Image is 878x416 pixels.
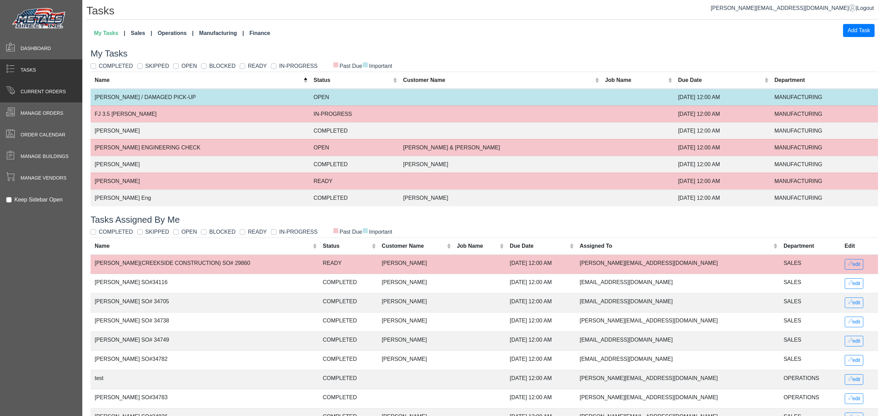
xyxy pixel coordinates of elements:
[309,106,399,122] td: IN-PROGRESS
[319,293,378,312] td: COMPLETED
[857,5,874,11] span: Logout
[674,173,770,189] td: [DATE] 12:00 AM
[91,106,309,122] td: FJ 3.5 [PERSON_NAME]
[845,355,864,366] button: edit
[323,242,370,250] div: Status
[576,312,779,331] td: [PERSON_NAME][EMAIL_ADDRESS][DOMAIN_NAME]
[319,255,378,274] td: READY
[510,242,568,250] div: Due Date
[95,242,311,250] div: Name
[774,76,874,84] div: Department
[309,156,399,173] td: COMPLETED
[506,255,576,274] td: [DATE] 12:00 AM
[181,62,197,70] label: OPEN
[91,274,319,293] td: [PERSON_NAME] SO#34116
[14,196,63,204] label: Keep Sidebar Open
[576,351,779,370] td: [EMAIL_ADDRESS][DOMAIN_NAME]
[576,255,779,274] td: [PERSON_NAME][EMAIL_ADDRESS][DOMAIN_NAME]
[770,106,878,122] td: MANUFACTURING
[319,331,378,351] td: COMPLETED
[91,389,319,408] td: [PERSON_NAME] SO#34783
[674,122,770,139] td: [DATE] 12:00 AM
[674,139,770,156] td: [DATE] 12:00 AM
[128,26,155,40] a: Sales
[279,62,318,70] label: IN-PROGRESS
[770,189,878,206] td: MANUFACTURING
[770,173,878,189] td: MANUFACTURING
[845,374,864,385] button: edit
[91,173,309,189] td: [PERSON_NAME]
[576,370,779,389] td: [PERSON_NAME][EMAIL_ADDRESS][DOMAIN_NAME]
[845,297,864,308] button: edit
[506,274,576,293] td: [DATE] 12:00 AM
[770,89,878,106] td: MANUFACTURING
[319,312,378,331] td: COMPLETED
[247,26,273,40] a: Finance
[362,62,368,67] span: ■
[319,389,378,408] td: COMPLETED
[248,228,267,236] label: READY
[91,48,878,59] h3: My Tasks
[91,26,128,40] a: My Tasks
[576,274,779,293] td: [EMAIL_ADDRESS][DOMAIN_NAME]
[780,389,841,408] td: OPERATIONS
[86,4,878,20] h1: Tasks
[91,312,319,331] td: [PERSON_NAME] SO# 34738
[674,156,770,173] td: [DATE] 12:00 AM
[780,351,841,370] td: SALES
[91,293,319,312] td: [PERSON_NAME] SO# 34705
[457,242,498,250] div: Job Name
[309,122,399,139] td: COMPLETED
[209,62,235,70] label: BLOCKED
[91,215,878,225] h3: Tasks Assigned By Me
[209,228,235,236] label: BLOCKED
[21,153,69,160] span: Manage Buildings
[506,351,576,370] td: [DATE] 12:00 AM
[399,156,601,173] td: [PERSON_NAME]
[780,370,841,389] td: OPERATIONS
[378,312,453,331] td: [PERSON_NAME]
[91,351,319,370] td: [PERSON_NAME] SO#34782
[362,228,368,233] span: ■
[279,228,318,236] label: IN-PROGRESS
[403,76,593,84] div: Customer Name
[845,242,874,250] div: Edit
[21,174,67,182] span: Manage Vendors
[309,89,399,106] td: OPEN
[576,293,779,312] td: [EMAIL_ADDRESS][DOMAIN_NAME]
[845,393,864,404] button: edit
[780,293,841,312] td: SALES
[95,76,302,84] div: Name
[91,370,319,389] td: test
[248,62,267,70] label: READY
[843,24,875,37] button: Add Task
[382,242,445,250] div: Customer Name
[576,331,779,351] td: [EMAIL_ADDRESS][DOMAIN_NAME]
[576,389,779,408] td: [PERSON_NAME][EMAIL_ADDRESS][DOMAIN_NAME]
[319,274,378,293] td: COMPLETED
[378,351,453,370] td: [PERSON_NAME]
[780,255,841,274] td: SALES
[319,351,378,370] td: COMPLETED
[506,331,576,351] td: [DATE] 12:00 AM
[155,26,197,40] a: Operations
[333,229,362,235] span: Past Due
[770,122,878,139] td: MANUFACTURING
[145,228,169,236] label: SKIPPED
[378,274,453,293] td: [PERSON_NAME]
[506,370,576,389] td: [DATE] 12:00 AM
[91,331,319,351] td: [PERSON_NAME] SO# 34749
[780,274,841,293] td: SALES
[99,228,133,236] label: COMPLETED
[91,189,309,206] td: [PERSON_NAME] Eng
[319,370,378,389] td: COMPLETED
[845,317,864,327] button: edit
[309,173,399,189] td: READY
[362,63,392,69] span: Important
[181,228,197,236] label: OPEN
[711,5,856,11] a: [PERSON_NAME][EMAIL_ADDRESS][DOMAIN_NAME]
[674,106,770,122] td: [DATE] 12:00 AM
[21,110,63,117] span: Manage Orders
[399,139,601,156] td: [PERSON_NAME] & [PERSON_NAME]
